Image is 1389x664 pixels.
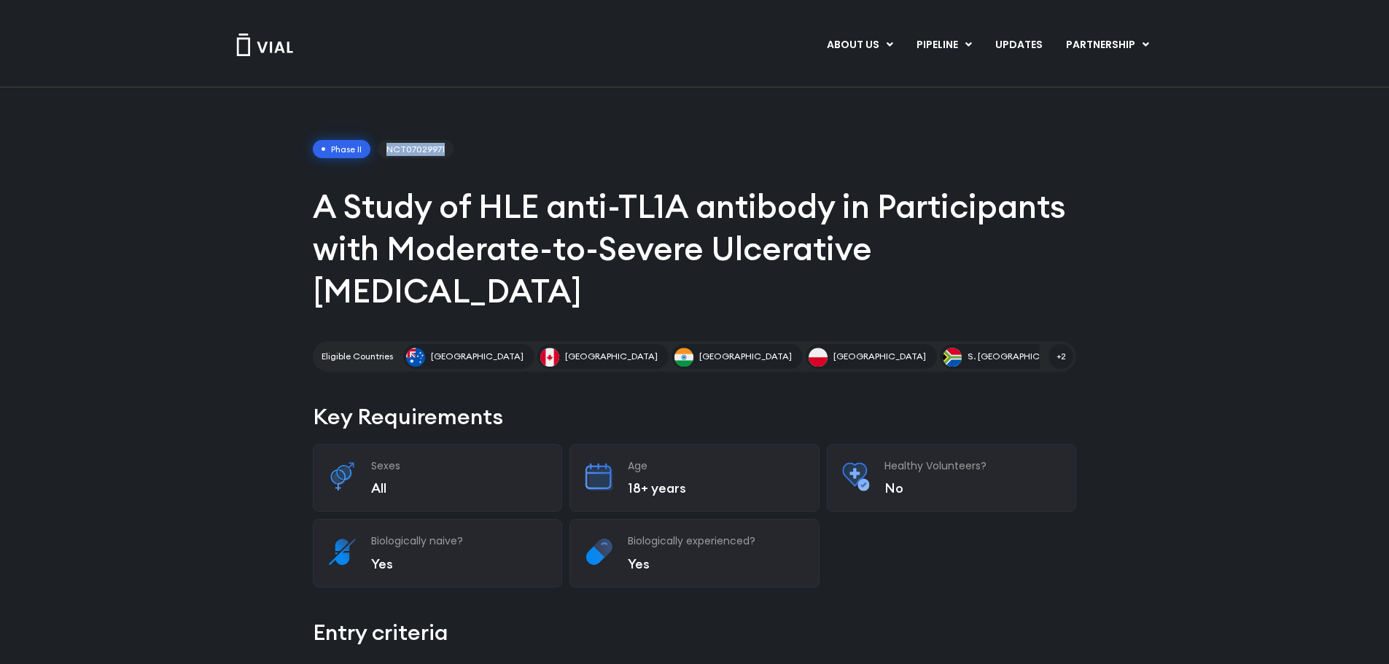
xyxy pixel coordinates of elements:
[815,33,904,58] a: ABOUT USMenu Toggle
[699,350,792,363] span: [GEOGRAPHIC_DATA]
[674,348,693,367] img: India
[968,350,1070,363] span: S. [GEOGRAPHIC_DATA]
[406,348,425,367] img: Australia
[943,348,962,367] img: S. Africa
[1054,33,1161,58] a: PARTNERSHIPMenu Toggle
[884,480,1061,496] p: No
[313,140,370,159] span: Phase II
[628,480,804,496] p: 18+ years
[565,350,658,363] span: [GEOGRAPHIC_DATA]
[371,555,548,572] p: Yes
[313,617,1076,648] h2: Entry criteria
[371,459,548,472] h3: Sexes
[833,350,926,363] span: [GEOGRAPHIC_DATA]
[313,401,1076,432] h2: Key Requirements
[371,534,548,547] h3: Biologically naive?
[236,34,294,56] img: Vial Logo
[1048,344,1073,369] span: +2
[809,348,828,367] img: Poland
[905,33,983,58] a: PIPELINEMenu Toggle
[540,348,559,367] img: Canada
[313,185,1076,312] h1: A Study of HLE anti-TL1A antibody in Participants with Moderate-to-Severe Ulcerative [MEDICAL_DATA]
[628,555,804,572] p: Yes
[628,459,804,472] h3: Age
[984,33,1054,58] a: UPDATES
[431,350,524,363] span: [GEOGRAPHIC_DATA]
[322,350,393,363] h2: Eligible Countries
[378,140,454,159] span: NCT07029971
[371,480,548,496] p: All
[884,459,1061,472] h3: Healthy Volunteers?
[628,534,804,547] h3: Biologically experienced?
